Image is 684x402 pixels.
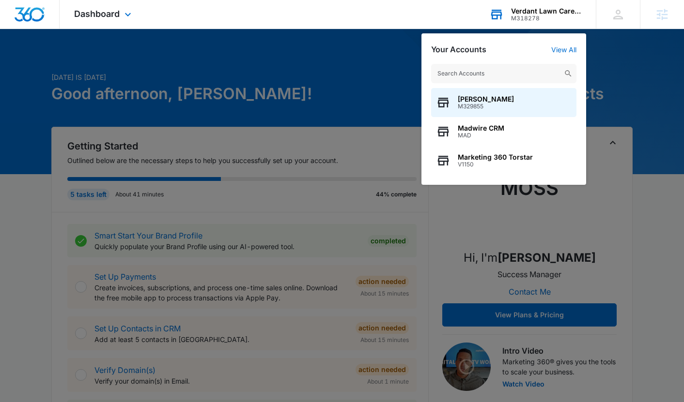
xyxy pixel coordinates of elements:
[96,56,104,64] img: tab_keywords_by_traffic_grey.svg
[107,57,163,63] div: Keywords by Traffic
[431,45,486,54] h2: Your Accounts
[458,153,533,161] span: Marketing 360 Torstar
[25,25,107,33] div: Domain: [DOMAIN_NAME]
[458,132,504,139] span: MAD
[16,25,23,33] img: website_grey.svg
[431,117,576,146] button: Madwire CRMMAD
[26,56,34,64] img: tab_domain_overview_orange.svg
[37,57,87,63] div: Domain Overview
[551,45,576,54] a: View All
[74,9,120,19] span: Dashboard
[431,146,576,175] button: Marketing 360 TorstarV1150
[458,95,514,103] span: [PERSON_NAME]
[458,124,504,132] span: Madwire CRM
[511,7,582,15] div: account name
[16,15,23,23] img: logo_orange.svg
[511,15,582,22] div: account id
[431,64,576,83] input: Search Accounts
[458,161,533,168] span: V1150
[431,88,576,117] button: [PERSON_NAME]M329855
[27,15,47,23] div: v 4.0.25
[458,103,514,110] span: M329855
